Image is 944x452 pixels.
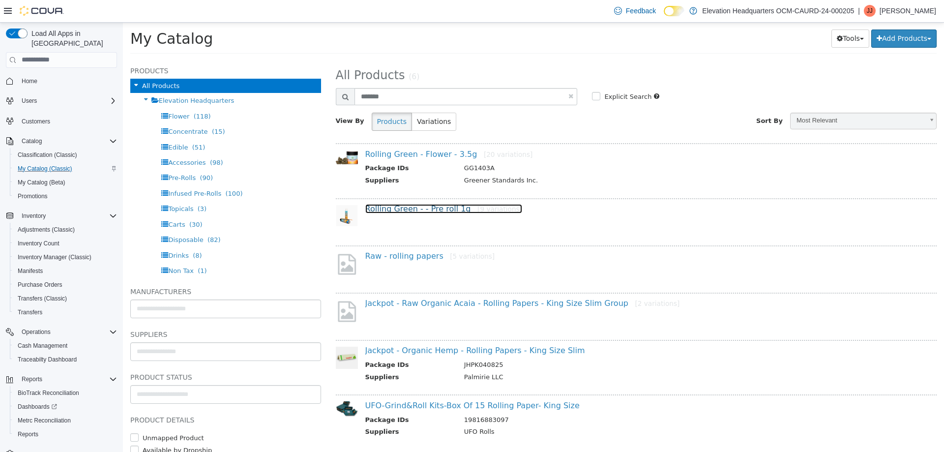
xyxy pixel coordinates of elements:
h5: Manufacturers [7,263,198,275]
span: Inventory [18,210,117,222]
span: Reports [22,375,42,383]
th: Package IDs [242,392,334,405]
span: Manifests [18,267,43,275]
button: Customers [2,114,121,128]
span: Home [18,75,117,87]
th: Suppliers [242,404,334,417]
button: Transfers [10,305,121,319]
a: My Catalog (Classic) [14,163,76,175]
a: Reports [14,428,42,440]
th: Package IDs [242,141,334,153]
span: Promotions [14,190,117,202]
span: Metrc Reconciliation [14,415,117,426]
p: [PERSON_NAME] [880,5,936,17]
button: Traceabilty Dashboard [10,353,121,366]
span: View By [213,94,241,102]
a: Adjustments (Classic) [14,224,79,236]
button: Reports [18,373,46,385]
small: [9 variations] [354,182,399,190]
span: Inventory Count [18,240,59,247]
span: (30) [66,198,80,206]
th: Suppliers [242,350,334,362]
span: (8) [70,229,79,237]
span: Reports [18,430,38,438]
span: Purchase Orders [18,281,62,289]
small: (6) [286,50,296,59]
a: Raw - rolling papers[5 variations] [242,229,372,238]
span: Adjustments (Classic) [14,224,117,236]
span: Cash Management [14,340,117,352]
span: Transfers (Classic) [18,295,67,302]
span: My Catalog (Beta) [14,177,117,188]
img: Cova [20,6,64,16]
td: Palmirie LLC [334,350,792,362]
span: Load All Apps in [GEOGRAPHIC_DATA] [28,29,117,48]
span: Adjustments (Classic) [18,226,75,234]
span: Topicals [45,182,70,190]
span: My Catalog (Beta) [18,179,65,186]
span: Traceabilty Dashboard [14,354,117,365]
button: Users [2,94,121,108]
span: Transfers [18,308,42,316]
span: My Catalog (Classic) [14,163,117,175]
span: Reports [18,373,117,385]
button: Add Products [748,7,814,25]
span: Inventory Count [14,238,117,249]
a: Jackpot - Raw Organic Acaia - Rolling Papers - King Size Slim Group[2 variations] [242,276,557,285]
span: Non Tax [45,244,71,252]
label: Available by Dropship [17,423,89,433]
a: Dashboards [14,401,61,413]
span: Infused Pre-Rolls [45,167,98,175]
button: Cash Management [10,339,121,353]
button: Users [18,95,41,107]
td: 19816883097 [334,392,792,405]
label: Explicit Search [479,69,529,79]
span: (15) [89,105,102,113]
button: Reports [10,427,121,441]
p: | [858,5,860,17]
span: Dashboards [14,401,117,413]
a: Most Relevant [667,90,814,107]
img: 150 [213,182,235,204]
span: Reports [14,428,117,440]
span: Customers [22,118,50,125]
span: (100) [103,167,120,175]
span: All Products [19,60,57,67]
button: BioTrack Reconciliation [10,386,121,400]
span: Most Relevant [668,90,800,106]
button: My Catalog (Beta) [10,176,121,189]
span: Sort By [633,94,660,102]
a: Rolling Green - Flower - 3.5g[20 variations] [242,127,410,136]
button: Promotions [10,189,121,203]
button: Operations [2,325,121,339]
span: JJ [867,5,873,17]
img: 150 [213,324,235,346]
span: Classification (Classic) [14,149,117,161]
span: (82) [85,213,98,221]
button: Products [249,90,289,108]
span: Elevation Headquarters [36,74,112,82]
a: Inventory Manager (Classic) [14,251,95,263]
span: Metrc Reconciliation [18,417,71,424]
span: Catalog [18,135,117,147]
p: Elevation Headquarters OCM-CAURD-24-000205 [702,5,854,17]
span: Inventory Manager (Classic) [18,253,91,261]
button: Manifests [10,264,121,278]
span: Operations [18,326,117,338]
span: Operations [22,328,51,336]
h5: Suppliers [7,306,198,318]
button: Home [2,74,121,88]
th: Suppliers [242,153,334,165]
a: UFO-Grind&Roll Kits-Box Of 15 Rolling Paper- King Size [242,378,457,388]
a: BioTrack Reconciliation [14,387,83,399]
span: (118) [71,90,88,97]
a: Home [18,75,41,87]
span: Customers [18,115,117,127]
span: (90) [77,151,90,159]
button: Variations [289,90,333,108]
small: [5 variations] [327,230,372,238]
span: All Products [213,46,282,60]
span: Manifests [14,265,117,277]
button: Catalog [18,135,46,147]
span: Dashboards [18,403,57,411]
